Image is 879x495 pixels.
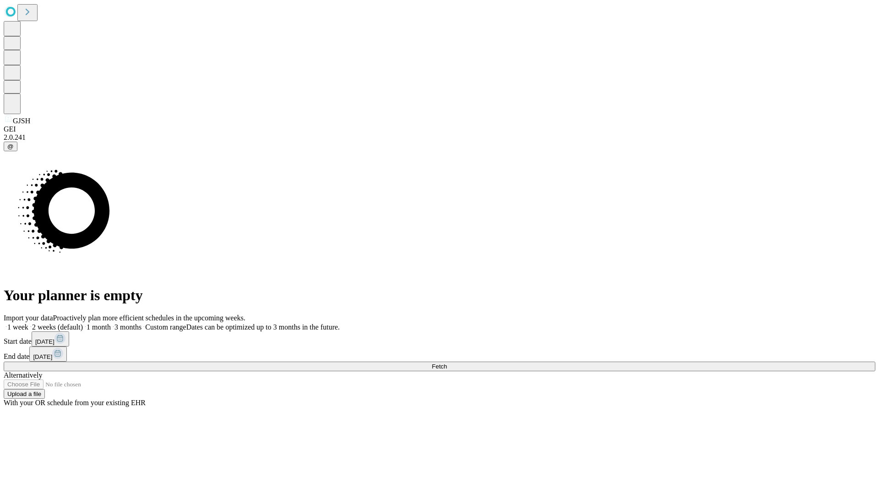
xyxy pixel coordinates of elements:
h1: Your planner is empty [4,287,875,304]
button: Upload a file [4,389,45,399]
button: [DATE] [29,346,67,362]
div: Start date [4,331,875,346]
span: @ [7,143,14,150]
span: Import your data [4,314,53,322]
span: 1 week [7,323,28,331]
span: GJSH [13,117,30,125]
div: End date [4,346,875,362]
div: GEI [4,125,875,133]
span: With your OR schedule from your existing EHR [4,399,146,407]
span: Fetch [432,363,447,370]
span: 2 weeks (default) [32,323,83,331]
span: Proactively plan more efficient schedules in the upcoming weeks. [53,314,245,322]
div: 2.0.241 [4,133,875,142]
span: Custom range [145,323,186,331]
span: 1 month [87,323,111,331]
span: [DATE] [35,338,54,345]
button: Fetch [4,362,875,371]
span: Alternatively [4,371,42,379]
span: [DATE] [33,353,52,360]
span: Dates can be optimized up to 3 months in the future. [186,323,340,331]
button: @ [4,142,17,151]
span: 3 months [114,323,141,331]
button: [DATE] [32,331,69,346]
